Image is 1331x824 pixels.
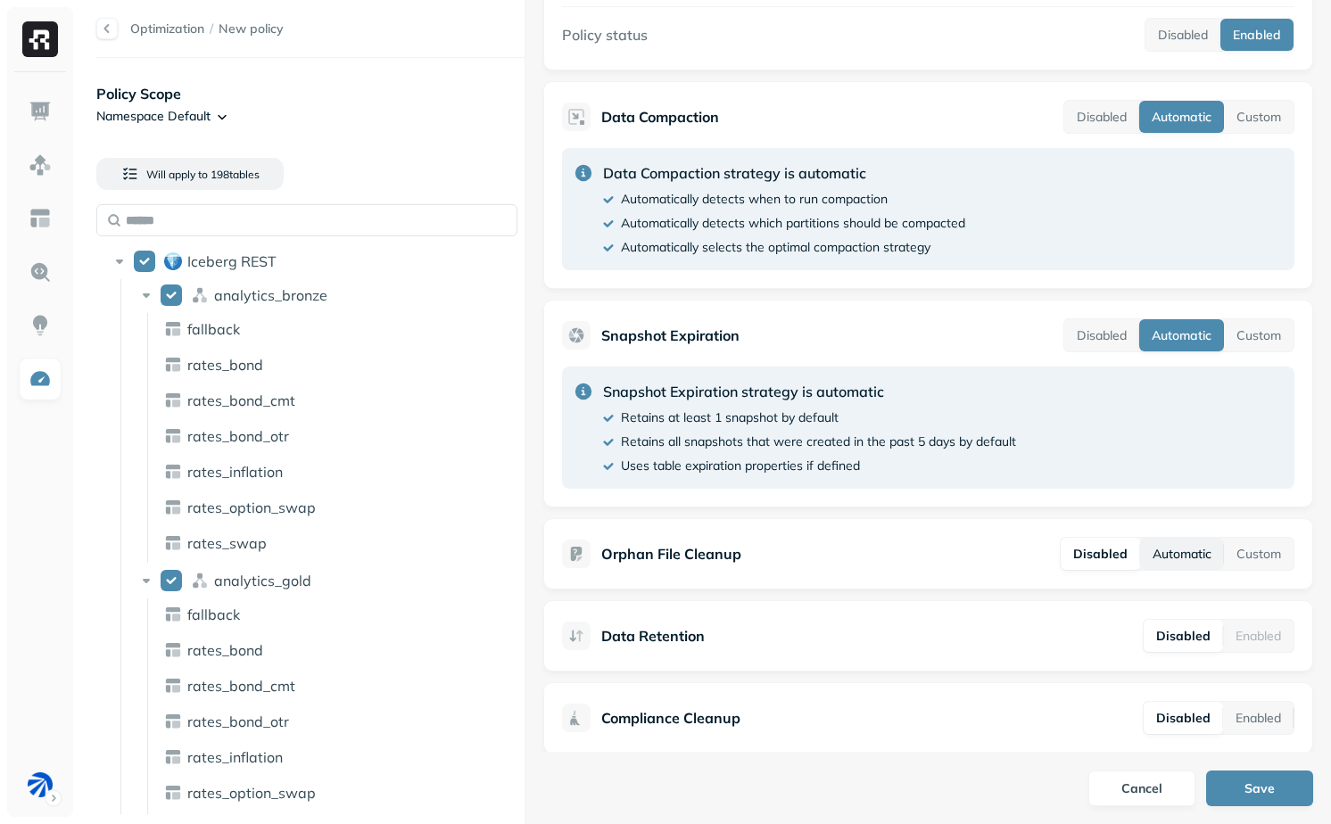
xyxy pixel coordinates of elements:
[157,457,537,486] div: rates_inflation
[187,320,240,338] p: fallback
[1064,319,1139,351] button: Disabled
[1224,101,1294,133] button: Custom
[621,215,965,232] p: Automatically detects which partitions should be compacted
[157,350,537,379] div: rates_bond
[29,367,52,391] img: Optimization
[29,260,52,284] img: Query Explorer
[621,457,860,474] p: Uses table expiration properties if defined
[146,168,208,181] span: Will apply to
[29,153,52,177] img: Assets
[601,543,741,564] p: Orphan File Cleanup
[130,566,536,595] div: analytics_goldanalytics_gold
[157,529,537,557] div: rates_swap
[187,606,240,623] p: fallback
[96,83,525,104] p: Policy Scope
[187,677,295,695] p: rates_bond_cmt
[187,356,263,374] p: rates_bond
[1224,538,1294,570] button: Custom
[1144,702,1223,734] button: Disabled
[187,499,316,516] p: rates_option_swap
[1061,538,1140,570] button: Disabled
[96,108,211,125] p: Namespace Default
[187,463,283,481] p: rates_inflation
[103,247,535,276] div: Iceberg RESTIceberg REST
[157,743,537,771] div: rates_inflation
[208,168,260,181] span: 198 table s
[29,207,52,230] img: Asset Explorer
[187,641,263,659] p: rates_bond
[1088,770,1195,806] button: Cancel
[601,625,705,647] p: Data Retention
[1220,19,1294,51] button: Enabled
[601,707,740,729] p: Compliance Cleanup
[187,534,267,552] p: rates_swap
[187,713,289,730] p: rates_bond_otr
[1145,19,1220,51] button: Disabled
[130,21,284,37] nav: breadcrumb
[621,433,1016,450] p: Retains all snapshots that were created in the past 5 days by default
[1223,702,1294,734] button: Enabled
[603,381,1016,402] p: Snapshot Expiration strategy is automatic
[157,600,537,629] div: fallback
[214,572,311,589] p: analytics_gold
[1140,538,1224,570] button: Automatic
[22,21,58,57] img: Ryft
[29,314,52,337] img: Insights
[157,779,537,807] div: rates_option_swap
[1206,770,1313,806] button: Save
[187,784,316,802] p: rates_option_swap
[157,315,537,343] div: fallback
[157,493,537,522] div: rates_option_swap
[157,672,537,700] div: rates_bond_cmt
[1139,319,1224,351] button: Automatic
[161,570,182,591] button: analytics_gold
[1064,101,1139,133] button: Disabled
[96,158,284,190] button: Will apply to 198tables
[28,772,53,797] img: BAM Dev
[621,191,888,208] p: Automatically detects when to run compaction
[134,251,155,272] button: Iceberg REST
[603,162,965,184] p: Data Compaction strategy is automatic
[601,325,740,346] p: Snapshot Expiration
[187,427,289,445] p: rates_bond_otr
[601,106,719,128] p: Data Compaction
[187,252,277,270] p: Iceberg REST
[219,21,284,37] span: New policy
[214,286,327,304] p: analytics_bronze
[130,281,536,309] div: analytics_bronzeanalytics_bronze
[157,636,537,664] div: rates_bond
[29,100,52,123] img: Dashboard
[161,284,182,306] button: analytics_bronze
[187,748,283,766] p: rates_inflation
[1139,101,1224,133] button: Automatic
[157,386,537,415] div: rates_bond_cmt
[621,409,839,426] p: Retains at least 1 snapshot by default
[1144,620,1223,652] button: Disabled
[621,239,930,256] p: Automatically selects the optimal compaction strategy
[187,391,295,409] p: rates_bond_cmt
[157,422,537,450] div: rates_bond_otr
[210,21,213,37] p: /
[562,26,648,44] label: Policy status
[157,707,537,736] div: rates_bond_otr
[130,21,204,37] a: Optimization
[1224,319,1294,351] button: Custom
